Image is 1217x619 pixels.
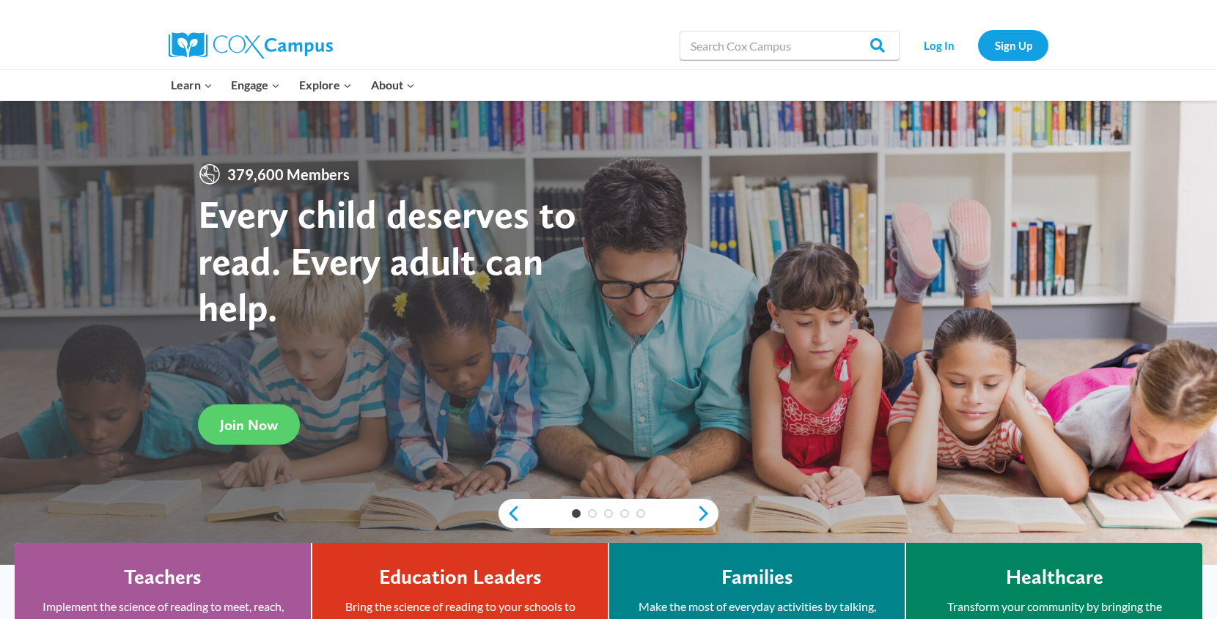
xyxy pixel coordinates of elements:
[978,30,1048,60] a: Sign Up
[680,31,900,60] input: Search Cox Campus
[299,75,352,94] span: Explore
[588,509,597,518] a: 2
[169,32,333,59] img: Cox Campus
[696,505,718,522] a: next
[371,75,415,94] span: About
[636,509,645,518] a: 5
[604,509,613,518] a: 3
[221,163,356,186] span: 379,600 Members
[231,75,280,94] span: Engage
[620,509,629,518] a: 4
[220,416,278,434] span: Join Now
[907,30,971,60] a: Log In
[499,505,521,522] a: previous
[572,509,581,518] a: 1
[161,70,424,100] nav: Primary Navigation
[124,565,202,590] h4: Teachers
[379,565,542,590] h4: Education Leaders
[1006,565,1103,590] h4: Healthcare
[721,565,793,590] h4: Families
[499,499,718,528] div: content slider buttons
[171,75,213,94] span: Learn
[198,190,576,330] strong: Every child deserves to read. Every adult can help.
[198,404,300,445] a: Join Now
[907,30,1048,60] nav: Secondary Navigation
